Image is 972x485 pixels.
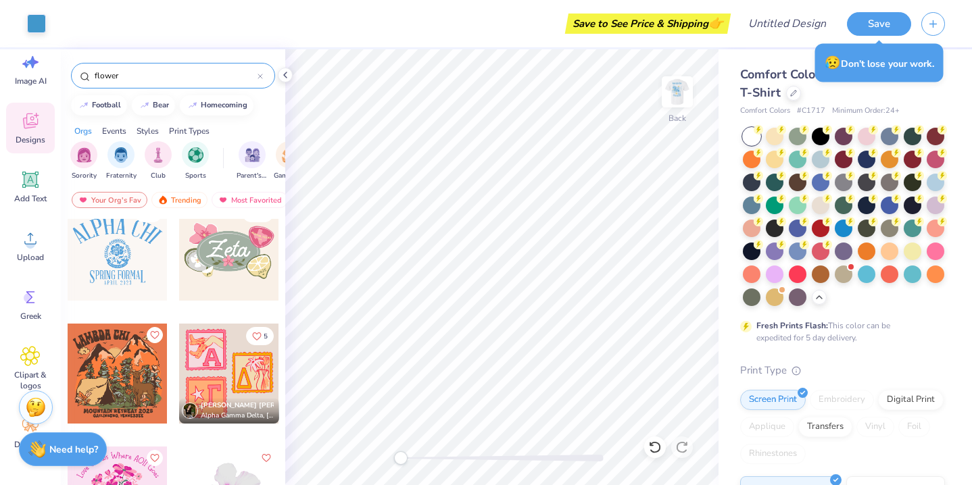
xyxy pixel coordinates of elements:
[756,320,923,344] div: This color can be expedited for 5 day delivery.
[878,390,944,410] div: Digital Print
[76,147,92,163] img: Sorority Image
[832,105,900,117] span: Minimum Order: 24 +
[70,141,97,181] button: filter button
[93,69,258,82] input: Try "Alpha"
[14,439,47,450] span: Decorate
[201,411,274,421] span: Alpha Gamma Delta, [GEOGRAPHIC_DATA][US_STATE]
[740,66,941,101] span: Comfort Colors Adult Heavyweight T-Shirt
[856,417,894,437] div: Vinyl
[798,417,852,437] div: Transfers
[132,95,175,116] button: bear
[274,171,305,181] span: Game Day
[737,10,837,37] input: Untitled Design
[182,141,209,181] button: filter button
[15,76,47,86] span: Image AI
[797,105,825,117] span: # C1717
[169,125,210,137] div: Print Types
[740,417,794,437] div: Applique
[78,195,89,205] img: most_fav.gif
[245,147,260,163] img: Parent's Weekend Image
[740,363,945,378] div: Print Type
[78,101,89,109] img: trend_line.gif
[137,125,159,137] div: Styles
[187,101,198,109] img: trend_line.gif
[246,327,274,345] button: Like
[70,141,97,181] div: filter for Sorority
[8,369,53,391] span: Clipart & logos
[847,12,911,36] button: Save
[188,147,203,163] img: Sports Image
[237,141,268,181] div: filter for Parent's Weekend
[71,95,127,116] button: football
[92,101,121,109] div: football
[145,141,172,181] button: filter button
[568,14,727,34] div: Save to See Price & Shipping
[212,192,288,208] div: Most Favorited
[151,171,166,181] span: Club
[237,171,268,181] span: Parent's Weekend
[106,141,137,181] div: filter for Fraternity
[72,171,97,181] span: Sorority
[201,401,315,410] span: [PERSON_NAME] [PERSON_NAME]
[756,320,828,331] strong: Fresh Prints Flash:
[14,193,47,204] span: Add Text
[740,390,806,410] div: Screen Print
[708,15,723,31] span: 👉
[274,141,305,181] button: filter button
[810,390,874,410] div: Embroidery
[72,192,147,208] div: Your Org's Fav
[106,171,137,181] span: Fraternity
[258,450,274,466] button: Like
[669,112,686,124] div: Back
[740,444,806,464] div: Rhinestones
[49,443,98,456] strong: Need help?
[825,54,841,72] span: 😥
[16,134,45,145] span: Designs
[394,451,408,465] div: Accessibility label
[264,333,268,340] span: 5
[151,147,166,163] img: Club Image
[157,195,168,205] img: trending.gif
[185,171,206,181] span: Sports
[102,125,126,137] div: Events
[815,44,944,82] div: Don’t lose your work.
[664,78,691,105] img: Back
[274,141,305,181] div: filter for Game Day
[151,192,208,208] div: Trending
[139,101,150,109] img: trend_line.gif
[237,141,268,181] button: filter button
[147,450,163,466] button: Like
[201,101,247,109] div: homecoming
[182,141,209,181] div: filter for Sports
[106,141,137,181] button: filter button
[74,125,92,137] div: Orgs
[145,141,172,181] div: filter for Club
[218,195,228,205] img: most_fav.gif
[147,327,163,343] button: Like
[153,101,169,109] div: bear
[17,252,44,263] span: Upload
[898,417,930,437] div: Foil
[180,95,253,116] button: homecoming
[740,105,790,117] span: Comfort Colors
[282,147,297,163] img: Game Day Image
[20,311,41,322] span: Greek
[114,147,128,163] img: Fraternity Image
